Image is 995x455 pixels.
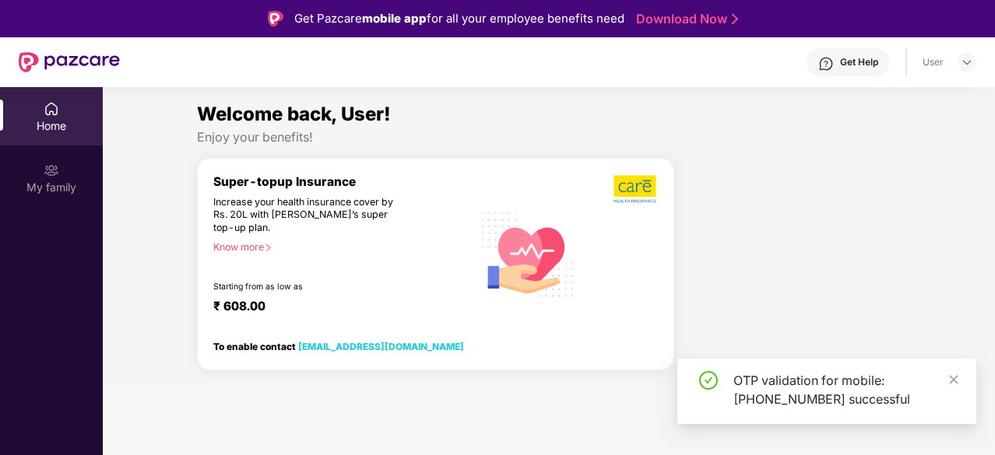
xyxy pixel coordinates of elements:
div: Get Help [840,56,878,68]
div: Super-topup Insurance [213,174,473,189]
img: Logo [268,11,283,26]
span: check-circle [699,371,718,390]
a: Download Now [636,11,733,27]
span: Welcome back, User! [197,103,391,125]
img: svg+xml;base64,PHN2ZyB3aWR0aD0iMjAiIGhlaWdodD0iMjAiIHZpZXdCb3g9IjAgMCAyMCAyMCIgZmlsbD0ibm9uZSIgeG... [44,163,59,178]
img: svg+xml;base64,PHN2ZyBpZD0iSGVscC0zMngzMiIgeG1sbnM9Imh0dHA6Ly93d3cudzMub3JnLzIwMDAvc3ZnIiB3aWR0aD... [818,56,834,72]
div: User [923,56,944,68]
div: Enjoy your benefits! [197,129,901,145]
span: close [948,374,959,385]
div: Know more [213,241,463,252]
img: svg+xml;base64,PHN2ZyB4bWxucz0iaHR0cDovL3d3dy53My5vcmcvMjAwMC9zdmciIHhtbG5zOnhsaW5rPSJodHRwOi8vd3... [473,197,584,310]
div: Get Pazcare for all your employee benefits need [294,9,624,28]
div: ₹ 608.00 [213,299,457,317]
img: New Pazcare Logo [19,52,120,72]
a: [EMAIL_ADDRESS][DOMAIN_NAME] [298,341,464,352]
strong: mobile app [362,11,427,26]
div: Starting from as low as [213,282,406,292]
div: Increase your health insurance cover by Rs. 20L with [PERSON_NAME]’s super top-up plan. [213,196,406,235]
img: svg+xml;base64,PHN2ZyBpZD0iRHJvcGRvd24tMzJ4MzIiIHhtbG5zPSJodHRwOi8vd3d3LnczLm9yZy8yMDAwL3N2ZyIgd2... [961,56,973,68]
img: b5dec4f62d2307b9de63beb79f102df3.png [614,174,658,204]
div: OTP validation for mobile: [PHONE_NUMBER] successful [733,371,958,408]
span: right [264,243,272,252]
img: svg+xml;base64,PHN2ZyBpZD0iSG9tZSIgeG1sbnM9Imh0dHA6Ly93d3cudzMub3JnLzIwMDAvc3ZnIiB3aWR0aD0iMjAiIG... [44,101,59,117]
div: To enable contact [213,341,464,352]
img: Stroke [732,11,738,27]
